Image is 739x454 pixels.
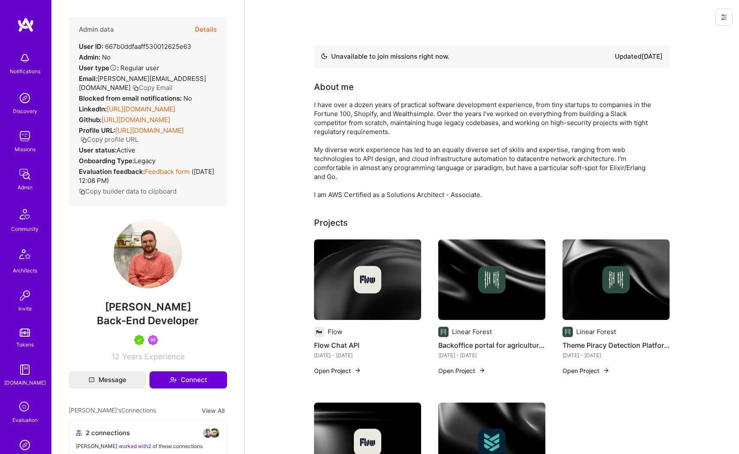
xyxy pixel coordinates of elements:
img: logo [17,17,34,33]
img: Company logo [602,266,630,293]
h4: Theme Piracy Detection Platform [562,340,670,351]
strong: User type : [79,64,119,72]
img: arrow-right [354,367,361,374]
img: Company logo [354,266,381,293]
img: A.Teamer in Residence [134,335,144,345]
div: Community [11,224,39,233]
strong: Admin: [79,53,100,61]
i: icon Copy [79,188,85,195]
span: Years Experience [122,352,185,361]
span: Back-End Developer [97,314,199,327]
h4: Backoffice portal for agricultural landlord [438,340,545,351]
div: Updated [DATE] [615,51,663,62]
div: Linear Forest [452,327,492,336]
div: Discovery [13,107,37,116]
div: Admin [18,183,33,192]
span: [PERSON_NAME]'s Connections [69,406,156,415]
div: Unavailable to join missions right now. [321,51,449,62]
img: admin teamwork [16,166,33,183]
img: guide book [16,361,33,378]
strong: LinkedIn: [79,105,107,113]
button: Copy builder data to clipboard [79,187,177,196]
img: cover [438,239,545,320]
button: Copy Email [132,83,173,92]
div: [PERSON_NAME] of these connections [76,442,220,451]
img: discovery [16,90,33,107]
strong: Onboarding Type: [79,157,134,165]
img: Admin Search [16,436,33,454]
i: Help [109,64,117,72]
i: icon Copy [132,85,139,91]
div: [DATE] - [DATE] [314,351,421,360]
strong: User status: [79,146,117,154]
span: [PERSON_NAME][EMAIL_ADDRESS][DOMAIN_NAME] [79,75,206,92]
div: Regular user [79,63,159,72]
img: tokens [20,329,30,337]
h4: Flow Chat API [314,340,421,351]
strong: User ID: [79,42,103,51]
button: Message [69,371,146,388]
img: cover [314,239,421,320]
span: 2 connections [86,428,130,437]
img: Been on Mission [148,335,158,345]
button: Details [195,17,217,42]
div: [DOMAIN_NAME] [4,378,46,387]
img: Company logo [562,327,573,337]
img: Invite [16,287,33,304]
div: Missions [15,145,36,154]
img: cover [562,239,670,320]
a: [URL][DOMAIN_NAME] [107,105,175,113]
strong: Github: [79,116,102,124]
strong: Email: [79,75,97,83]
i: icon Collaborator [76,430,82,436]
img: avatar [203,428,213,438]
img: User Avatar [114,220,182,288]
strong: Evaluation feedback: [79,167,145,176]
span: legacy [134,157,156,165]
strong: Blocked from email notifications: [79,94,183,102]
div: Tokens [16,340,34,349]
img: arrow-right [479,367,485,374]
button: Connect [150,371,227,388]
span: Active [117,146,135,154]
button: Open Project [562,366,610,375]
div: Invite [18,304,32,313]
strong: Profile URL: [79,126,115,134]
img: Company logo [478,266,506,293]
div: About me [314,81,354,93]
i: icon Connect [169,376,177,384]
div: Architects [13,266,37,275]
span: 12 [111,352,120,361]
div: No [79,94,192,103]
div: Projects [314,216,348,229]
span: worked with 2 [119,443,151,449]
div: [DATE] - [DATE] [438,351,545,360]
i: icon SelectionTeam [17,399,33,415]
div: 667b0ddfaaff530012625e63 [79,42,191,51]
i: icon Copy [81,137,87,143]
div: No [79,53,111,62]
i: icon Mail [89,377,95,383]
img: avatar [209,428,220,438]
div: ( [DATE] 12:08 PM ) [79,167,217,185]
img: teamwork [16,128,33,145]
div: Evaluation [12,415,38,424]
div: [DATE] - [DATE] [562,351,670,360]
img: Community [15,204,35,224]
button: Open Project [438,366,485,375]
img: Architects [15,245,35,266]
div: I have over a dozen years of practical software development experience, from tiny startups to com... [314,100,657,199]
a: Feedback form [145,167,190,176]
img: Company logo [314,327,324,337]
span: [PERSON_NAME] [69,301,227,314]
button: View All [199,406,227,415]
div: Notifications [10,67,40,76]
img: bell [16,50,33,67]
h4: Admin data [79,26,114,33]
img: Company logo [438,327,449,337]
a: [URL][DOMAIN_NAME] [102,116,170,124]
div: Linear Forest [576,327,616,336]
button: Copy profile URL [81,135,138,144]
img: arrow-right [603,367,610,374]
div: Flow [328,327,342,336]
